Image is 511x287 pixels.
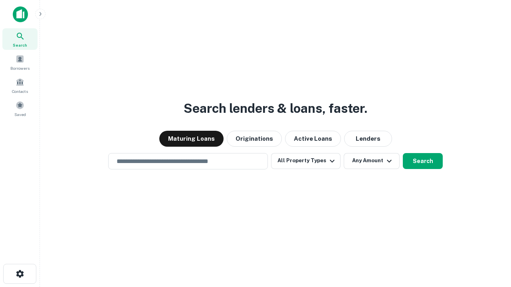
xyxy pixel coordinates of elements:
[2,28,38,50] a: Search
[344,131,392,147] button: Lenders
[471,223,511,261] iframe: Chat Widget
[2,98,38,119] a: Saved
[14,111,26,118] span: Saved
[13,6,28,22] img: capitalize-icon.png
[2,51,38,73] a: Borrowers
[271,153,341,169] button: All Property Types
[2,75,38,96] a: Contacts
[12,88,28,94] span: Contacts
[13,42,27,48] span: Search
[184,99,367,118] h3: Search lenders & loans, faster.
[227,131,282,147] button: Originations
[159,131,224,147] button: Maturing Loans
[285,131,341,147] button: Active Loans
[344,153,400,169] button: Any Amount
[403,153,443,169] button: Search
[10,65,30,71] span: Borrowers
